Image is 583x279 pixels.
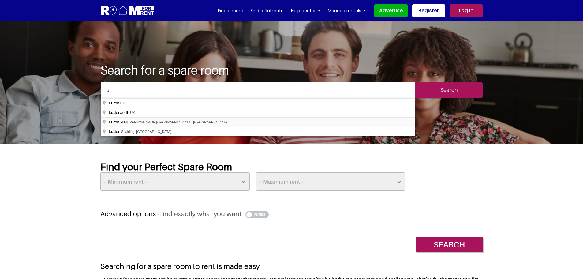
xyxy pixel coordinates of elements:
[121,130,171,134] span: Spalding, [GEOGRAPHIC_DATA]
[109,110,130,115] span: terworth
[109,101,120,105] span: on
[415,82,483,98] input: Search
[328,6,366,15] a: Manage rentals
[100,262,483,271] h2: Searching for a spare room to rent is made easy
[100,5,155,17] img: Logo for Room for Rent, featuring a welcoming design with a house icon and modern typography
[109,129,121,134] span: ton
[109,101,115,105] span: Lut
[109,120,129,124] span: on Mall
[101,82,415,98] input: Where do you want to live. Search by town or postcode
[416,237,483,252] input: Search
[109,120,115,124] span: Lut
[120,101,125,105] span: UK
[129,120,228,124] span: [PERSON_NAME][GEOGRAPHIC_DATA], [GEOGRAPHIC_DATA]
[159,210,241,218] span: Find exactly what you want
[100,210,483,218] h3: Advanced options -
[100,62,483,77] h1: Search for a spare room
[218,6,243,15] a: Find a room
[100,161,232,172] strong: Find your Perfect Spare Room
[412,4,445,17] a: Register
[251,6,284,15] a: Find a flatmate
[291,6,320,15] a: Help center
[109,129,115,134] span: Lut
[450,4,483,17] a: Log in
[130,111,135,115] span: UK
[374,4,408,17] a: Advertise
[109,110,115,115] span: Lut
